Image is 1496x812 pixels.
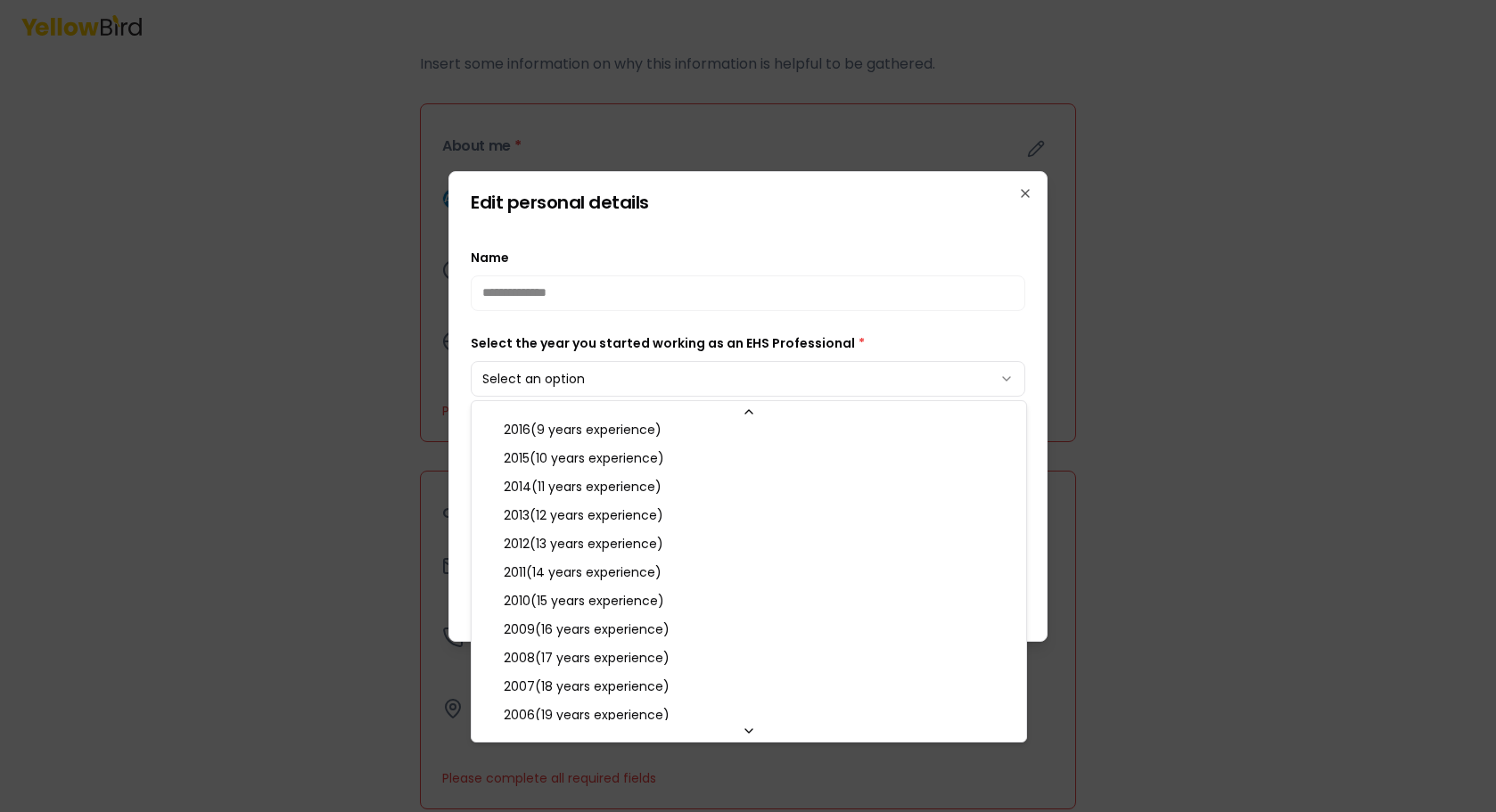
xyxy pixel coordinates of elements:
span: 2009 ( 16 years experience ) [504,620,670,638]
span: 2012 ( 13 years experience ) [504,535,663,553]
span: 2006 ( 19 years experience ) [504,706,670,724]
span: 2010 ( 15 years experience ) [504,592,664,610]
span: 2008 ( 17 years experience ) [504,649,670,667]
span: 2011 ( 14 years experience ) [504,563,662,581]
span: 2013 ( 12 years experience ) [504,506,663,524]
span: 2016 ( 9 years experience ) [504,421,662,439]
span: 2014 ( 11 years experience ) [504,478,662,496]
span: 2007 ( 18 years experience ) [504,677,670,695]
span: 2015 ( 10 years experience ) [504,449,664,467]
